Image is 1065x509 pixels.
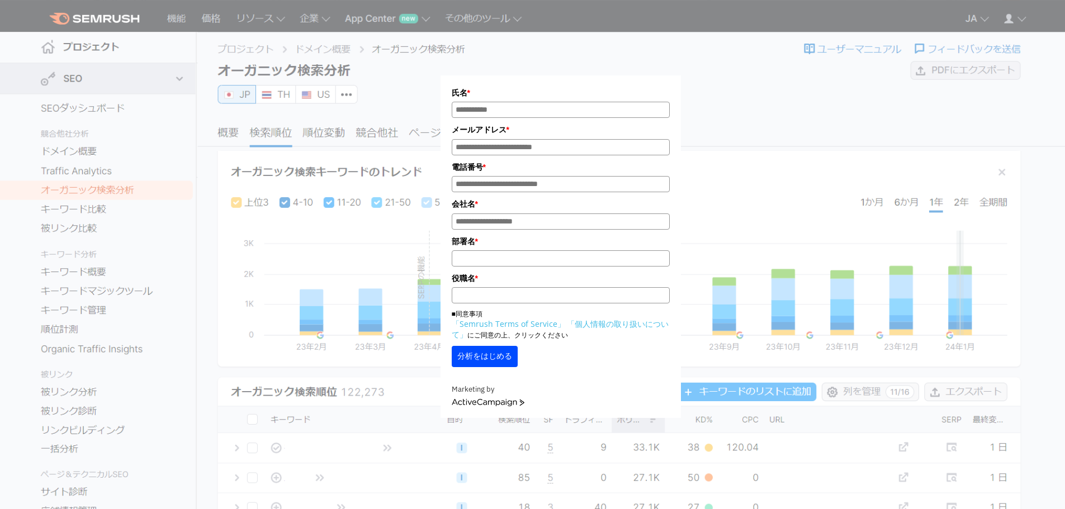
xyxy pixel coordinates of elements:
p: ■同意事項 にご同意の上、クリックください [452,309,670,340]
a: 「個人情報の取り扱いについて」 [452,318,669,340]
label: 氏名 [452,87,670,99]
label: メールアドレス [452,123,670,136]
label: 電話番号 [452,161,670,173]
a: 「Semrush Terms of Service」 [452,318,565,329]
label: 会社名 [452,198,670,210]
div: Marketing by [452,384,670,396]
label: 役職名 [452,272,670,284]
label: 部署名 [452,235,670,248]
button: 分析をはじめる [452,346,518,367]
